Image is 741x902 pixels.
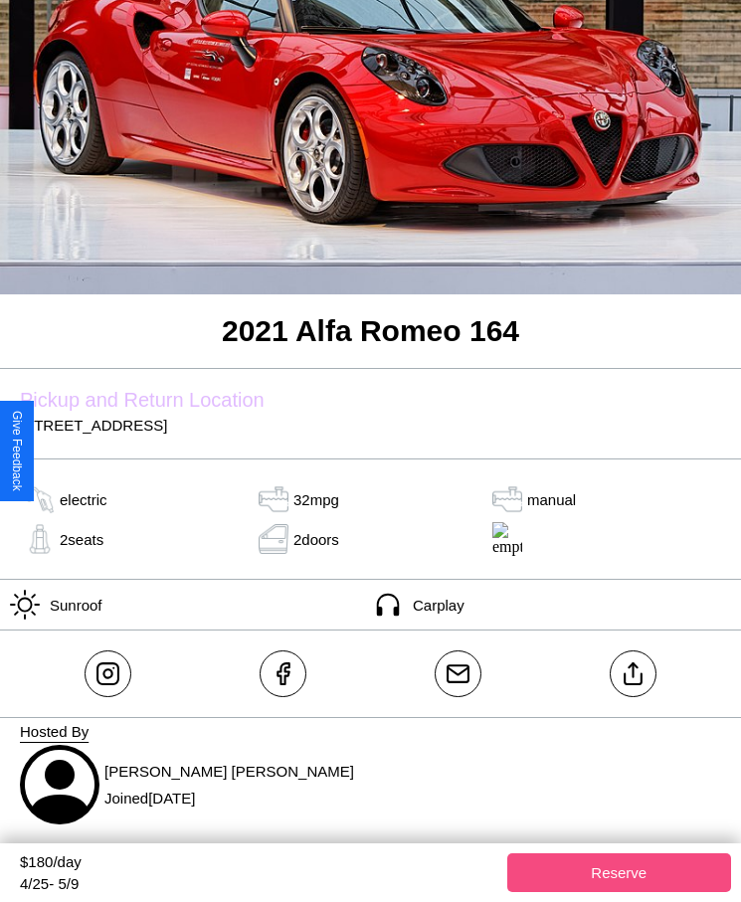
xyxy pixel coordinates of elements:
p: Carplay [403,592,464,619]
p: electric [60,486,107,513]
p: 2 seats [60,526,103,553]
p: [PERSON_NAME] [PERSON_NAME] [104,758,354,785]
label: Pickup and Return Location [20,389,721,412]
p: 2 doors [293,526,339,553]
img: empty [487,522,527,556]
img: gas [487,484,527,514]
img: tank [254,484,293,514]
div: 4 / 25 - 5 / 9 [20,875,497,892]
p: Hosted By [20,718,721,745]
p: [STREET_ADDRESS] [20,412,721,439]
img: gas [20,524,60,554]
button: Reserve [507,853,732,892]
div: $ 180 /day [20,853,497,875]
p: manual [527,486,576,513]
p: Joined [DATE] [104,785,354,812]
img: door [254,524,293,554]
p: 32 mpg [293,486,339,513]
div: Give Feedback [10,411,24,491]
p: Sunroof [40,592,102,619]
img: gas [20,484,60,514]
